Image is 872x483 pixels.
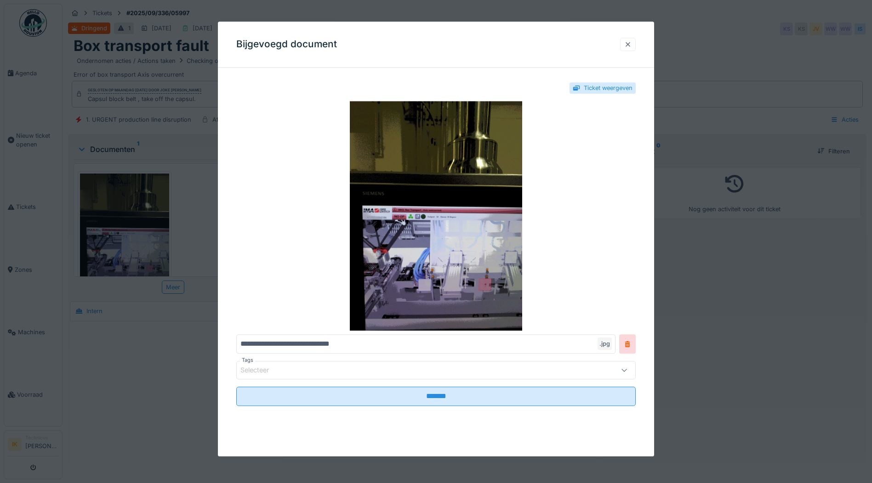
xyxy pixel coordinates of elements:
[240,357,255,365] label: Tags
[584,84,633,92] div: Ticket weergeven
[236,101,636,331] img: 9bcb68be-e096-432e-8879-d9a84dbb900b-17567331865063750892821442771753.jpg
[240,365,282,376] div: Selecteer
[598,338,612,350] div: .jpg
[236,39,337,50] h3: Bijgevoegd document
